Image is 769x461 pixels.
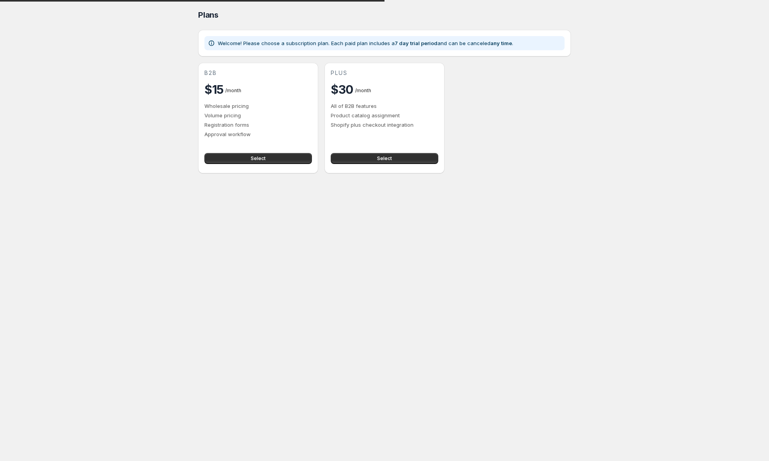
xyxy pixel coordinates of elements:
[355,87,371,93] span: / month
[490,40,512,46] b: any time
[204,153,312,164] button: Select
[331,102,438,110] p: All of B2B features
[198,10,219,20] span: Plans
[331,121,438,129] p: Shopify plus checkout integration
[331,153,438,164] button: Select
[331,111,438,119] p: Product catalog assignment
[204,111,312,119] p: Volume pricing
[331,82,354,97] h2: $30
[204,69,217,77] span: b2b
[331,69,348,77] span: plus
[251,155,266,162] span: Select
[204,130,312,138] p: Approval workflow
[218,39,513,47] p: Welcome! Please choose a subscription plan. Each paid plan includes a and can be canceled .
[204,121,312,129] p: Registration forms
[225,87,241,93] span: / month
[395,40,437,46] b: 7 day trial period
[204,102,312,110] p: Wholesale pricing
[377,155,392,162] span: Select
[204,82,224,97] h2: $15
